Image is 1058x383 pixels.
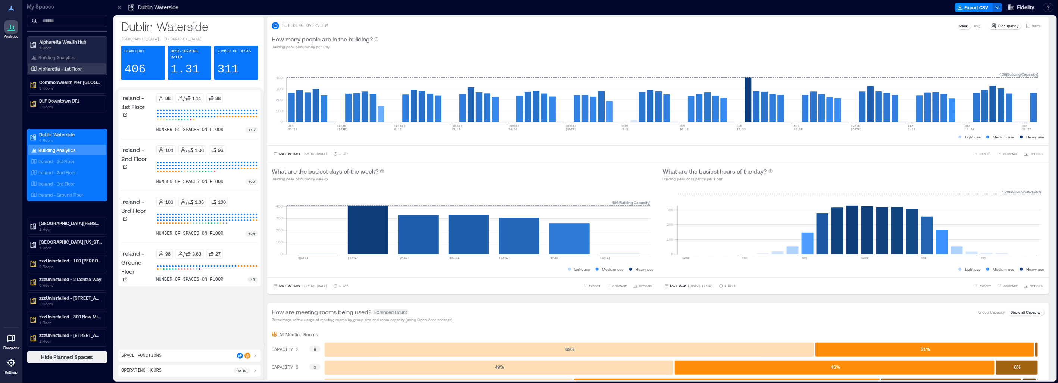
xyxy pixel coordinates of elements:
p: Visits [1032,23,1041,29]
p: Medium use [602,266,624,272]
p: [GEOGRAPHIC_DATA], [GEOGRAPHIC_DATA] [121,37,258,43]
p: 1 Floor [39,45,102,51]
text: [DATE] [337,124,348,127]
text: 20-26 [508,128,517,131]
text: [DATE] [549,256,560,259]
text: 49 % [495,364,505,370]
p: 106 [166,199,174,205]
button: COMPARE [996,150,1020,158]
p: 1 Floor [39,226,102,232]
p: 98 [166,251,171,257]
p: 122 [248,179,255,185]
p: zzzUninstalled - 300 New Millennium [39,314,102,320]
p: Alpharetta Wealth Hub [39,39,102,45]
p: Ireland - 3rd Floor [121,197,153,215]
text: 8am [802,256,807,259]
text: SEP [1022,124,1028,127]
a: Settings [2,354,20,377]
p: Heavy use [1027,134,1045,140]
p: 49 [250,277,255,283]
p: 3 Floors [39,85,102,91]
tspan: 400 [276,204,283,209]
p: Light use [965,266,981,272]
span: COMPARE [1004,152,1018,156]
p: Ireland - 3rd Floor [38,181,75,187]
text: [DATE] [565,124,576,127]
button: OPTIONS [1023,150,1045,158]
text: 45 % [831,364,840,370]
p: 0 Floors [39,282,102,288]
tspan: 0 [280,119,283,124]
text: [DATE] [297,256,308,259]
p: Light use [575,266,590,272]
p: Headcount [124,49,144,55]
text: AUG [737,124,742,127]
button: EXPORT [973,150,993,158]
p: 3 Floors [39,301,102,307]
p: Occupancy [999,23,1019,29]
text: [DATE] [337,128,348,131]
p: number of spaces on floor [156,127,224,133]
button: EXPORT [973,282,993,290]
text: 31 % [921,346,930,352]
p: 1 Hour [725,284,736,288]
tspan: 0 [671,252,673,256]
p: 100 [218,199,226,205]
text: 14-20 [965,128,974,131]
p: / [184,95,185,101]
text: 6 % [1014,364,1021,370]
p: How many people are in the building? [272,35,373,44]
text: [DATE] [565,128,576,131]
span: OPTIONS [1030,152,1043,156]
p: Building Analytics [38,55,75,60]
p: zzzUninstalled - [STREET_ADDRESS] [39,295,102,301]
p: 27 [216,251,221,257]
p: 104 [166,147,174,153]
text: 4pm [921,256,927,259]
a: Floorplans [1,329,21,352]
text: [DATE] [394,124,405,127]
p: How are meeting rooms being used? [272,308,371,317]
tspan: 400 [276,75,283,80]
p: 1 Floor [39,245,102,251]
p: Group Capacity [979,309,1005,315]
span: Hide Planned Spaces [41,354,93,361]
p: Avg [974,23,981,29]
p: 1.11 [193,95,202,101]
p: [GEOGRAPHIC_DATA] [US_STATE] [39,239,102,245]
span: COMPARE [613,284,627,288]
a: Analytics [2,18,21,41]
tspan: 300 [276,216,283,220]
p: Analytics [4,34,18,39]
span: Extended Count [373,309,409,315]
button: Last 90 Days |[DATE]-[DATE] [272,282,329,290]
p: 311 [217,62,239,77]
p: zzzUninstalled - [STREET_ADDRESS][US_STATE] [39,332,102,338]
tspan: 200 [276,228,283,232]
p: Ireland - Ground Floor [38,192,83,198]
text: 10-16 [680,128,689,131]
tspan: 200 [276,97,283,102]
text: 17-23 [737,128,746,131]
text: SEP [965,124,971,127]
p: 1 Day [339,284,348,288]
button: Last Week |[DATE]-[DATE] [663,282,714,290]
p: Peak [960,23,968,29]
text: AUG [794,124,799,127]
text: 7-13 [908,128,915,131]
span: OPTIONS [1030,284,1043,288]
p: Dublin Waterside [39,131,102,137]
tspan: 300 [276,87,283,91]
text: 12am [682,256,689,259]
p: number of spaces on floor [156,277,224,283]
p: / [186,147,188,153]
p: 9a - 5p [237,368,247,374]
span: COMPARE [1004,284,1018,288]
text: [DATE] [508,124,519,127]
p: Medium use [993,266,1015,272]
p: Operating Hours [121,368,162,374]
p: zzzUninstalled - 2 Contra Way [39,276,102,282]
p: 96 [218,147,224,153]
p: Building Analytics [38,147,75,153]
tspan: 100 [667,237,673,242]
